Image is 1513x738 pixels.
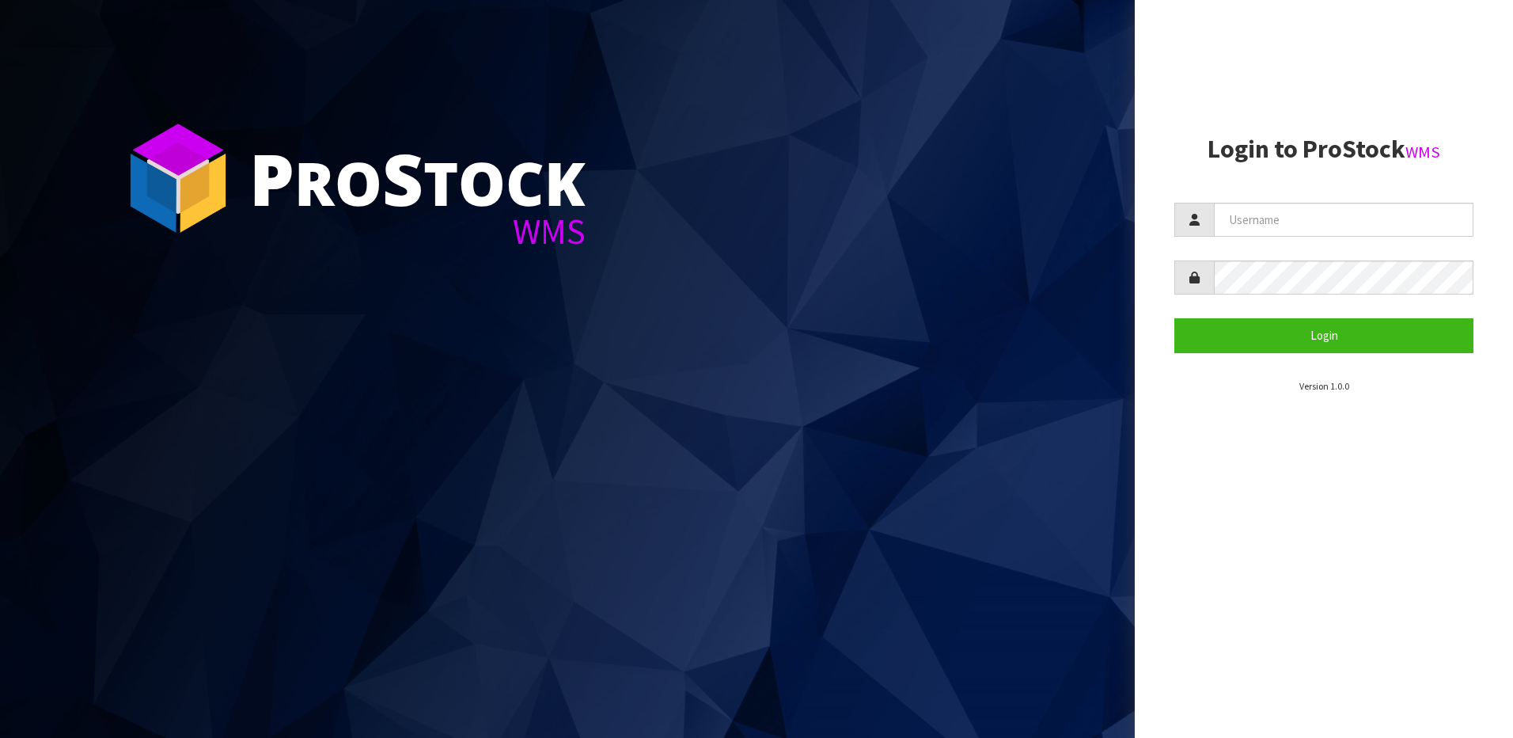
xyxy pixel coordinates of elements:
img: ProStock Cube [119,119,237,238]
small: Version 1.0.0 [1299,380,1349,392]
button: Login [1174,318,1473,352]
small: WMS [1405,142,1440,162]
div: ro tock [249,143,586,214]
h2: Login to ProStock [1174,135,1473,163]
input: Username [1214,203,1473,237]
span: P [249,130,294,226]
span: S [382,130,423,226]
div: WMS [249,214,586,249]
